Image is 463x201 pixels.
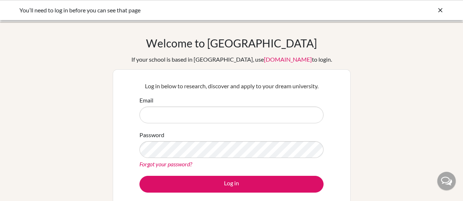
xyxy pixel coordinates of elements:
[139,82,324,90] p: Log in below to research, discover and apply to your dream university.
[139,176,324,193] button: Log in
[264,56,312,63] a: [DOMAIN_NAME]
[139,161,192,167] a: Forgot your password?
[19,6,334,15] div: You’ll need to log in before you can see that page
[139,96,153,105] label: Email
[146,36,317,50] h1: Welcome to [GEOGRAPHIC_DATA]
[139,131,164,139] label: Password
[131,55,332,64] div: If your school is based in [GEOGRAPHIC_DATA], use to login.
